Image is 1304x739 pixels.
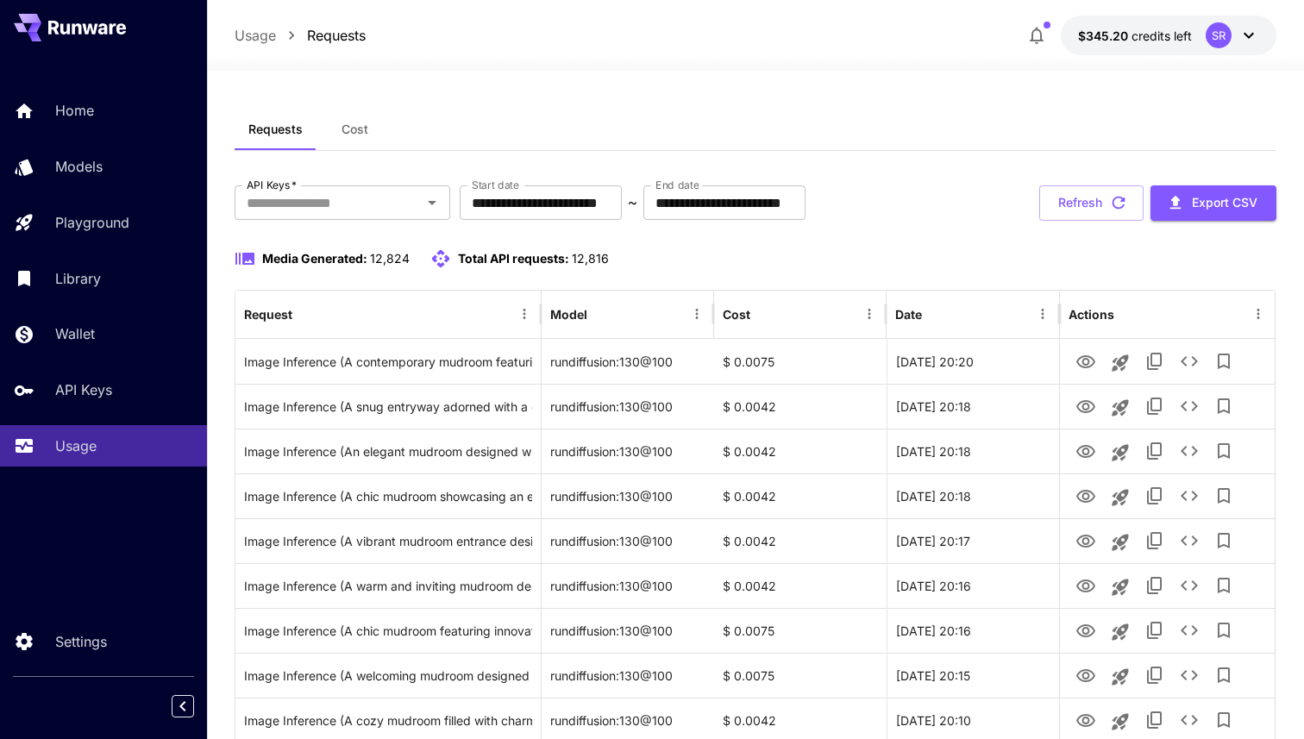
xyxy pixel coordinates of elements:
[714,518,887,563] div: $ 0.0042
[1069,478,1103,513] button: View
[895,307,922,322] div: Date
[685,302,709,326] button: Menu
[628,192,637,213] p: ~
[1103,570,1138,604] button: Launch in playground
[235,25,276,46] a: Usage
[1061,16,1276,55] button: $345.19632SR
[723,307,750,322] div: Cost
[752,302,776,326] button: Sort
[244,609,532,653] div: Click to copy prompt
[1138,613,1172,648] button: Copy TaskUUID
[887,339,1059,384] div: 21 Sep, 2025 20:20
[1132,28,1192,43] span: credits left
[1138,658,1172,692] button: Copy TaskUUID
[1039,185,1144,221] button: Refresh
[244,340,532,384] div: Click to copy prompt
[1138,568,1172,603] button: Copy TaskUUID
[248,122,303,137] span: Requests
[512,302,536,326] button: Menu
[1138,389,1172,423] button: Copy TaskUUID
[542,518,714,563] div: rundiffusion:130@100
[589,302,613,326] button: Sort
[1138,523,1172,558] button: Copy TaskUUID
[1069,307,1114,322] div: Actions
[28,45,41,59] img: website_grey.svg
[55,379,112,400] p: API Keys
[714,653,887,698] div: $ 0.0075
[294,302,318,326] button: Sort
[342,122,368,137] span: Cost
[1069,702,1103,737] button: View
[235,25,366,46] nav: breadcrumb
[307,25,366,46] a: Requests
[1207,389,1241,423] button: Add to library
[542,339,714,384] div: rundiffusion:130@100
[887,473,1059,518] div: 21 Sep, 2025 20:18
[55,212,129,233] p: Playground
[55,100,94,121] p: Home
[1138,479,1172,513] button: Copy TaskUUID
[1172,344,1207,379] button: See details
[887,608,1059,653] div: 21 Sep, 2025 20:16
[1103,615,1138,649] button: Launch in playground
[1172,658,1207,692] button: See details
[1078,27,1192,45] div: $345.19632
[1069,612,1103,648] button: View
[1207,523,1241,558] button: Add to library
[370,251,410,266] span: 12,824
[1103,660,1138,694] button: Launch in playground
[714,339,887,384] div: $ 0.0075
[1069,567,1103,603] button: View
[1138,344,1172,379] button: Copy TaskUUID
[542,473,714,518] div: rundiffusion:130@100
[1103,346,1138,380] button: Launch in playground
[1207,658,1241,692] button: Add to library
[1172,479,1207,513] button: See details
[542,653,714,698] div: rundiffusion:130@100
[1031,302,1055,326] button: Menu
[655,178,699,192] label: End date
[572,251,609,266] span: 12,816
[1172,523,1207,558] button: See details
[887,429,1059,473] div: 21 Sep, 2025 20:18
[55,268,101,289] p: Library
[1103,391,1138,425] button: Launch in playground
[244,307,292,322] div: Request
[28,28,41,41] img: logo_orange.svg
[887,653,1059,698] div: 21 Sep, 2025 20:15
[1207,703,1241,737] button: Add to library
[172,100,185,114] img: tab_keywords_by_traffic_grey.svg
[1246,302,1270,326] button: Menu
[262,251,367,266] span: Media Generated:
[244,654,532,698] div: Click to copy prompt
[1138,703,1172,737] button: Copy TaskUUID
[887,384,1059,429] div: 21 Sep, 2025 20:18
[550,307,587,322] div: Model
[48,28,85,41] div: v 4.0.25
[458,251,569,266] span: Total API requests:
[887,563,1059,608] div: 21 Sep, 2025 20:16
[244,519,532,563] div: Click to copy prompt
[247,178,297,192] label: API Keys
[66,102,154,113] div: Domain Overview
[1103,525,1138,560] button: Launch in playground
[185,691,207,722] div: Collapse sidebar
[45,45,122,59] div: Domain: [URL]
[55,631,107,652] p: Settings
[1069,657,1103,692] button: View
[244,429,532,473] div: Click to copy prompt
[1103,435,1138,470] button: Launch in playground
[857,302,881,326] button: Menu
[1078,28,1132,43] span: $345.20
[55,435,97,456] p: Usage
[191,102,291,113] div: Keywords by Traffic
[1103,480,1138,515] button: Launch in playground
[55,156,103,177] p: Models
[542,563,714,608] div: rundiffusion:130@100
[887,518,1059,563] div: 21 Sep, 2025 20:17
[1206,22,1232,48] div: SR
[1172,434,1207,468] button: See details
[714,473,887,518] div: $ 0.0042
